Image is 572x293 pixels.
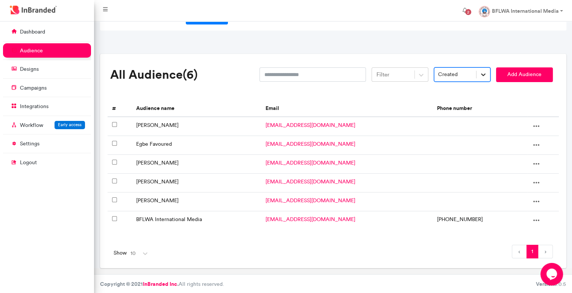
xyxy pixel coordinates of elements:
a: campaigns [3,81,91,95]
strong: BFLWA International Media [492,8,558,14]
p: Show [114,249,127,257]
a: [EMAIL_ADDRESS][DOMAIN_NAME] [266,160,355,166]
button: 2 [456,3,473,18]
td: [PHONE_NUMBER] [432,211,528,230]
span: Early access [58,122,82,127]
a: [EMAIL_ADDRESS][DOMAIN_NAME] [266,179,355,185]
a: BFLWA International Media [473,3,569,18]
a: [PERSON_NAME] [136,197,179,204]
div: 3.0.5 [536,281,566,288]
p: audience [20,47,43,55]
h2: All Audience (6) [110,67,254,82]
a: designs [3,62,91,76]
p: integrations [20,103,49,110]
strong: Copyright © 2021 . [100,281,179,287]
a: [PERSON_NAME] [136,122,179,128]
a: [EMAIL_ADDRESS][DOMAIN_NAME] [266,122,355,128]
iframe: chat widget [540,263,564,285]
a: audience [3,43,91,58]
img: InBranded Logo [8,4,59,16]
p: Workflow [20,122,43,129]
span: Filter [376,71,390,79]
div: Created [438,71,458,78]
a: Page 1 is your current page [526,245,538,258]
a: [EMAIL_ADDRESS][DOMAIN_NAME] [266,141,355,147]
p: settings [20,140,39,148]
a: integrations [3,99,91,113]
th: Phone number [432,100,528,117]
th: # [108,100,132,117]
th: Audience name [132,100,261,117]
a: BFLWA International Media [136,216,202,223]
th: Email [261,100,432,117]
a: InBranded Inc [143,281,177,287]
p: dashboard [20,28,45,36]
a: [PERSON_NAME] [136,160,179,166]
a: dashboard [3,24,91,39]
span: 2 [465,9,471,15]
b: Version [536,281,554,287]
p: logout [20,159,37,166]
a: Egbe Favoured [136,141,172,147]
a: [EMAIL_ADDRESS][DOMAIN_NAME] [266,197,355,204]
a: WorkflowEarly access [3,118,91,132]
div: 10 [130,250,136,257]
a: [EMAIL_ADDRESS][DOMAIN_NAME] [266,216,355,223]
button: Add Audience [496,67,553,82]
img: profile dp [479,6,490,17]
button: Filter [372,67,428,82]
a: settings [3,136,91,151]
a: [PERSON_NAME] [136,179,179,185]
p: campaigns [20,84,47,92]
p: designs [20,66,39,73]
